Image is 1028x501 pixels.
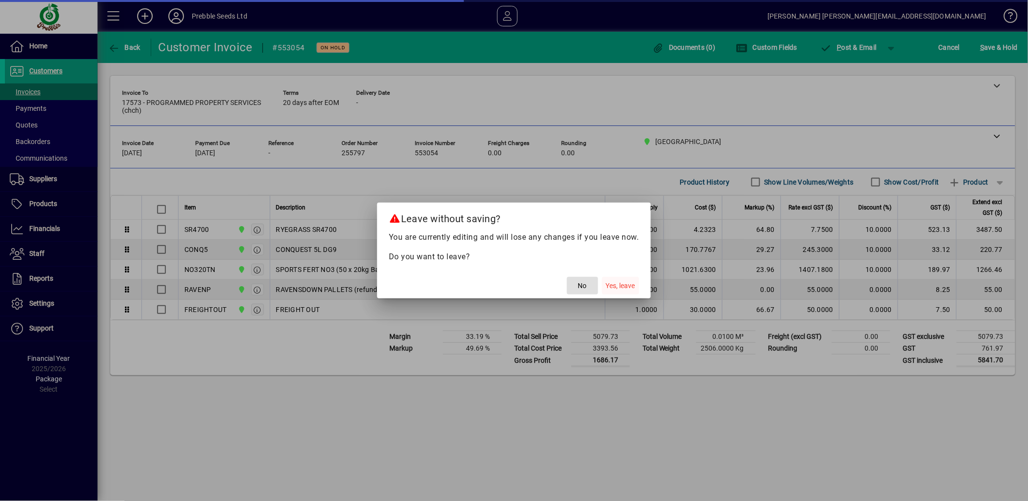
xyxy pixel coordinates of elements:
[578,281,587,291] span: No
[377,203,651,231] h2: Leave without saving?
[606,281,635,291] span: Yes, leave
[389,231,639,243] p: You are currently editing and will lose any changes if you leave now.
[389,251,639,263] p: Do you want to leave?
[567,277,598,294] button: No
[602,277,639,294] button: Yes, leave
